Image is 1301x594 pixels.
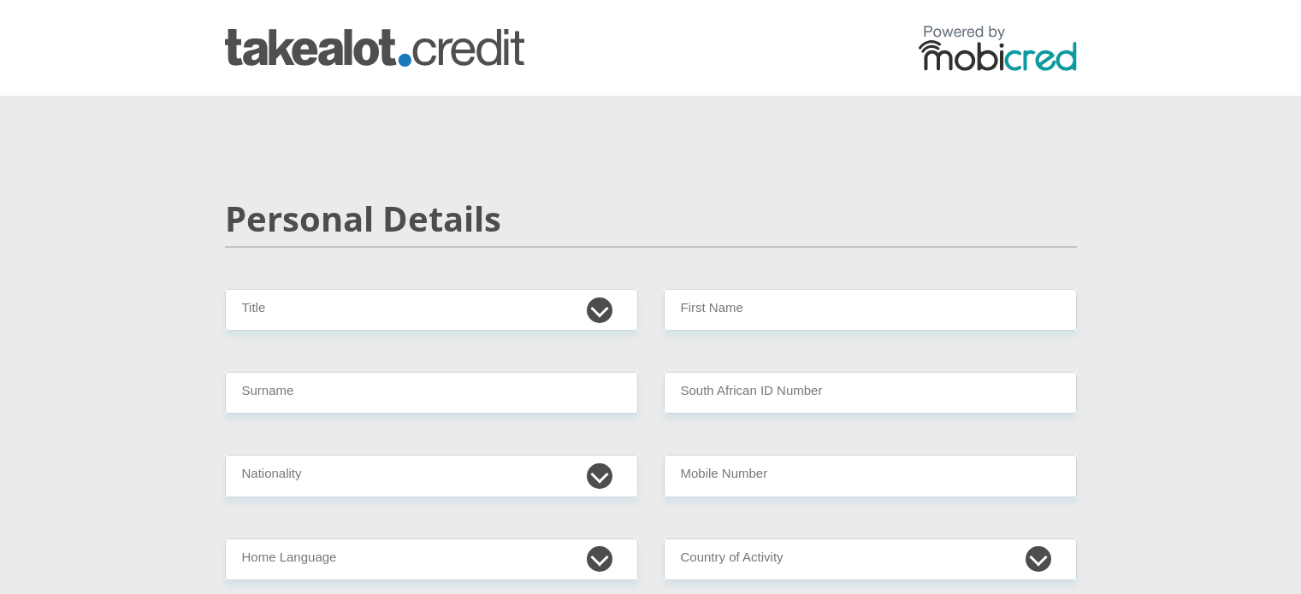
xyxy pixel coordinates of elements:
input: Contact Number [664,455,1077,497]
h2: Personal Details [225,198,1077,239]
img: takealot_credit logo [225,29,524,67]
img: powered by mobicred logo [919,25,1077,71]
input: ID Number [664,372,1077,414]
input: Surname [225,372,638,414]
input: First Name [664,289,1077,331]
